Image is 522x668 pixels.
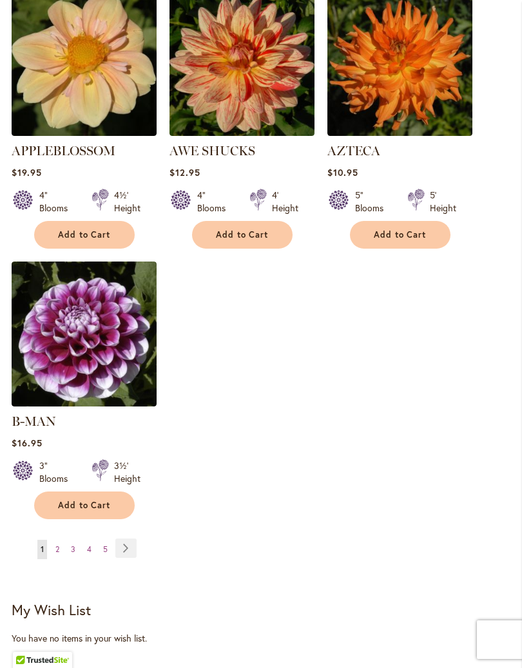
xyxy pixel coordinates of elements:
[12,262,157,406] img: B-MAN
[12,143,115,158] a: APPLEBLOSSOM
[39,189,76,215] div: 4" Blooms
[55,544,59,554] span: 2
[114,189,140,215] div: 4½' Height
[12,632,510,645] div: You have no items in your wish list.
[350,221,450,249] button: Add to Cart
[169,143,255,158] a: AWE SHUCKS
[84,540,95,559] a: 4
[272,189,298,215] div: 4' Height
[374,229,427,240] span: Add to Cart
[41,544,44,554] span: 1
[327,166,358,178] span: $10.95
[430,189,456,215] div: 5' Height
[114,459,140,485] div: 3½' Height
[327,126,472,138] a: AZTECA
[34,491,135,519] button: Add to Cart
[10,622,46,658] iframe: Launch Accessibility Center
[216,229,269,240] span: Add to Cart
[12,166,42,178] span: $19.95
[103,544,108,554] span: 5
[12,414,56,429] a: B-MAN
[52,540,63,559] a: 2
[169,126,314,138] a: AWE SHUCKS
[34,221,135,249] button: Add to Cart
[197,189,234,215] div: 4" Blooms
[192,221,293,249] button: Add to Cart
[100,540,111,559] a: 5
[71,544,75,554] span: 3
[12,600,91,619] strong: My Wish List
[39,459,76,485] div: 3" Blooms
[327,143,380,158] a: AZTECA
[68,540,79,559] a: 3
[58,500,111,511] span: Add to Cart
[87,544,92,554] span: 4
[12,397,157,409] a: B-MAN
[12,437,43,449] span: $16.95
[12,126,157,138] a: APPLEBLOSSOM
[58,229,111,240] span: Add to Cart
[169,166,200,178] span: $12.95
[355,189,392,215] div: 5" Blooms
